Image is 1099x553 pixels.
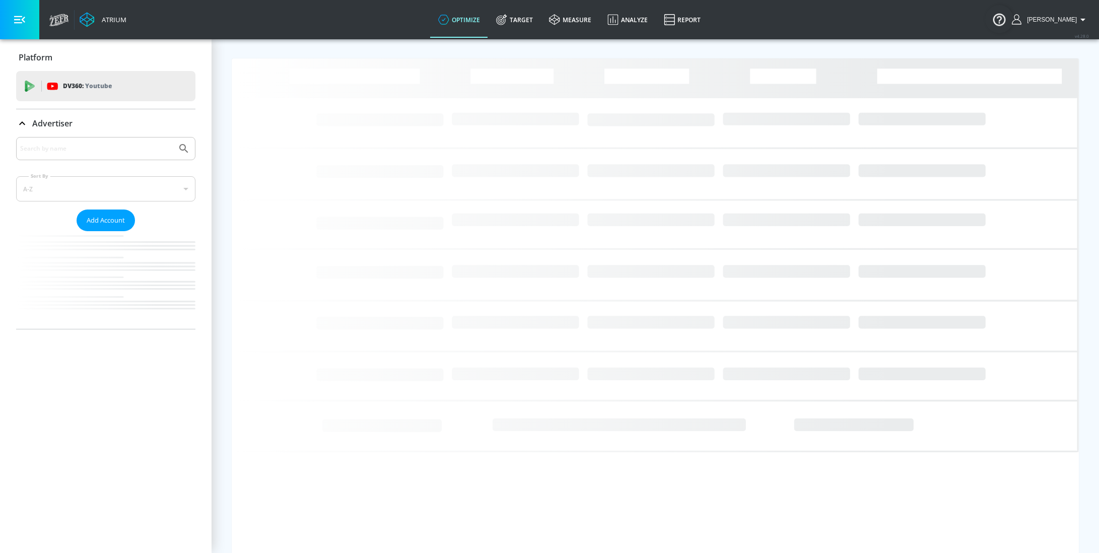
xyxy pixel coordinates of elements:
a: Analyze [599,2,656,38]
a: Atrium [80,12,126,27]
button: Open Resource Center [985,5,1013,33]
a: Target [488,2,541,38]
div: Platform [16,43,195,72]
button: Add Account [77,210,135,231]
span: Add Account [87,215,125,226]
a: optimize [430,2,488,38]
a: Report [656,2,709,38]
p: DV360: [63,81,112,92]
p: Platform [19,52,52,63]
input: Search by name [20,142,173,155]
a: measure [541,2,599,38]
span: v 4.28.0 [1075,33,1089,39]
div: DV360: Youtube [16,71,195,101]
nav: list of Advertiser [16,231,195,329]
span: login as: stephanie.wolklin@zefr.com [1023,16,1077,23]
p: Youtube [85,81,112,91]
p: Advertiser [32,118,73,129]
div: Atrium [98,15,126,24]
div: A-Z [16,176,195,201]
label: Sort By [29,173,50,179]
button: [PERSON_NAME] [1012,14,1089,26]
div: Advertiser [16,109,195,137]
div: Advertiser [16,137,195,329]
